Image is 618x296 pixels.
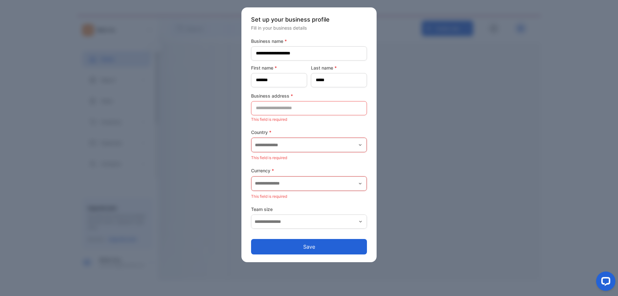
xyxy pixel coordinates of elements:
label: Last name [311,64,367,71]
label: Team size [251,206,367,213]
p: Set up your business profile [251,15,367,24]
p: This field is required [251,192,367,201]
label: Country [251,129,367,136]
p: This field is required [251,154,367,162]
p: This field is required [251,115,367,124]
p: Fill in your business details [251,24,367,31]
label: Business address [251,92,367,99]
label: Business name [251,38,367,44]
iframe: LiveChat chat widget [591,269,618,296]
label: First name [251,64,307,71]
label: Currency [251,167,367,174]
button: Save [251,239,367,254]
